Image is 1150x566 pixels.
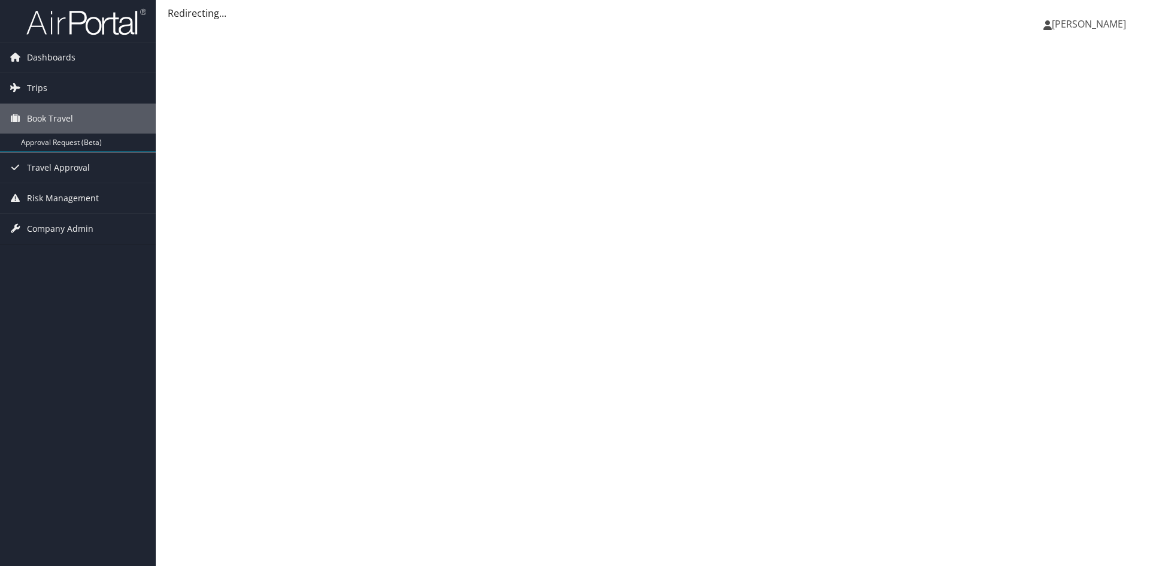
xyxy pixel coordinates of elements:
span: Travel Approval [27,153,90,183]
span: Trips [27,73,47,103]
a: [PERSON_NAME] [1043,6,1138,42]
span: Dashboards [27,43,75,72]
span: Company Admin [27,214,93,244]
span: Book Travel [27,104,73,134]
span: [PERSON_NAME] [1052,17,1126,31]
img: airportal-logo.png [26,8,146,36]
span: Risk Management [27,183,99,213]
div: Redirecting... [168,6,1138,20]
